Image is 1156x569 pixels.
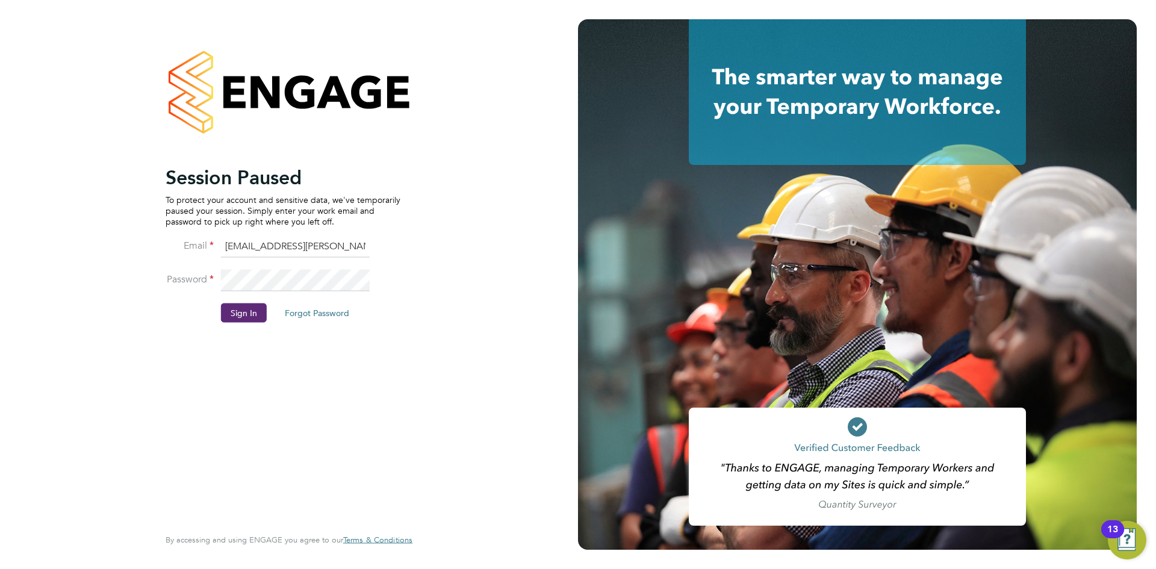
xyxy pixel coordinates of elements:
[1107,529,1118,545] div: 13
[166,165,400,189] h2: Session Paused
[275,303,359,322] button: Forgot Password
[166,273,214,285] label: Password
[343,535,412,545] a: Terms & Conditions
[166,239,214,252] label: Email
[221,236,370,258] input: Enter your work email...
[1108,521,1146,559] button: Open Resource Center, 13 new notifications
[221,303,267,322] button: Sign In
[166,194,400,227] p: To protect your account and sensitive data, we've temporarily paused your session. Simply enter y...
[166,535,412,545] span: By accessing and using ENGAGE you agree to our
